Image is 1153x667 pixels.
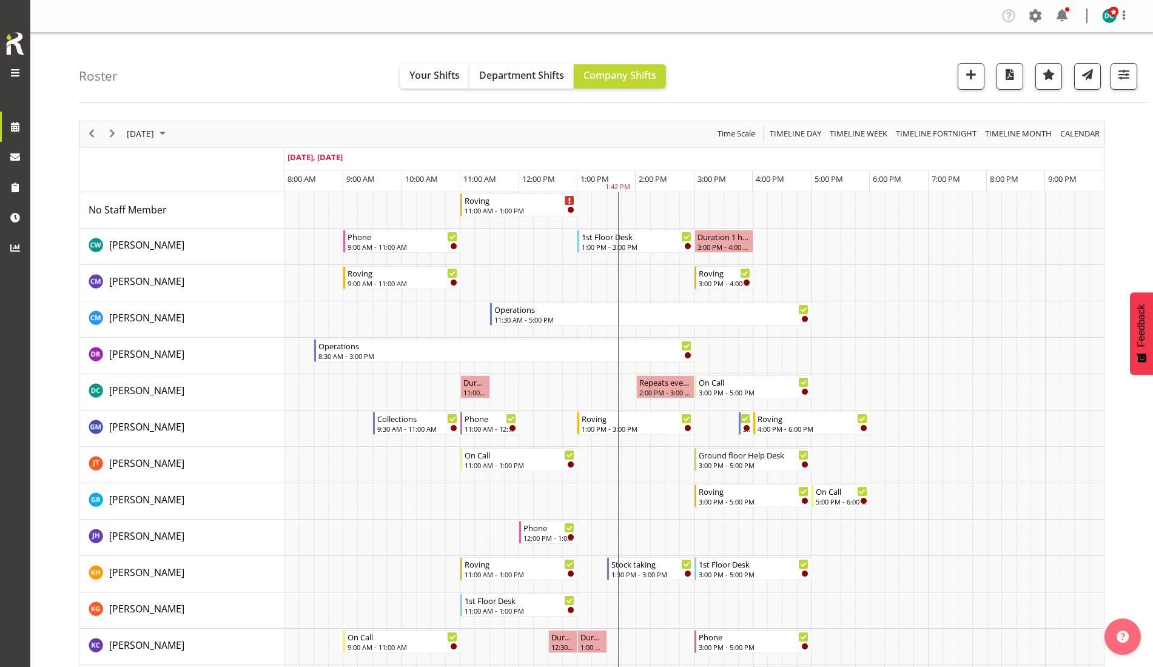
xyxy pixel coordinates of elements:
span: 5:00 PM [815,173,843,184]
div: Gabriel McKay Smith"s event - Roving Begin From Thursday, September 18, 2025 at 4:00:00 PM GMT+12... [753,412,870,435]
div: 3:00 PM - 4:00 PM [699,278,750,288]
div: 11:00 AM - 1:00 PM [465,460,574,470]
div: Kaela Harley"s event - 1st Floor Desk Begin From Thursday, September 18, 2025 at 3:00:00 PM GMT+1... [694,557,812,580]
td: Jill Harpur resource [79,520,284,556]
td: Katie Greene resource [79,592,284,629]
div: On Call [465,449,574,461]
div: Chamique Mamolo"s event - Roving Begin From Thursday, September 18, 2025 at 9:00:00 AM GMT+12:00 ... [343,266,460,289]
img: donald-cunningham11616.jpg [1102,8,1117,23]
a: [PERSON_NAME] [109,456,184,471]
a: [PERSON_NAME] [109,420,184,434]
div: Roving [348,267,457,279]
div: 3:00 PM - 4:00 PM [698,242,750,252]
div: 1st Floor Desk [699,558,808,570]
div: Catherine Wilson"s event - Phone Begin From Thursday, September 18, 2025 at 9:00:00 AM GMT+12:00 ... [343,230,460,253]
span: [PERSON_NAME] [109,275,184,288]
div: Grace Roscoe-Squires"s event - Roving Begin From Thursday, September 18, 2025 at 3:00:00 PM GMT+1... [694,484,812,508]
div: Ground floor Help Desk [699,449,808,461]
button: Send a list of all shifts for the selected filtered period to all rostered employees. [1074,63,1101,90]
div: Gabriel McKay Smith"s event - Collections Begin From Thursday, September 18, 2025 at 9:30:00 AM G... [373,412,461,435]
div: Phone [699,631,808,643]
button: Department Shifts [469,64,574,89]
div: New book tagging [743,412,750,424]
div: 3:00 PM - 5:00 PM [699,569,808,579]
div: Cindy Mulrooney"s event - Operations Begin From Thursday, September 18, 2025 at 11:30:00 AM GMT+1... [490,303,812,326]
td: Chamique Mamolo resource [79,265,284,301]
a: [PERSON_NAME] [109,274,184,289]
div: Glen Tomlinson"s event - On Call Begin From Thursday, September 18, 2025 at 11:00:00 AM GMT+12:00... [460,448,577,471]
button: Next [104,126,121,141]
span: 11:00 AM [463,173,496,184]
div: 1:42 PM [605,182,630,192]
div: Gabriel McKay Smith"s event - Roving Begin From Thursday, September 18, 2025 at 1:00:00 PM GMT+12... [577,412,694,435]
div: Collections [377,412,458,424]
td: Gabriel McKay Smith resource [79,411,284,447]
div: Keyu Chen"s event - On Call Begin From Thursday, September 18, 2025 at 9:00:00 AM GMT+12:00 Ends ... [343,630,460,653]
span: 2:00 PM [639,173,667,184]
div: Operations [494,303,809,315]
a: [PERSON_NAME] [109,638,184,652]
div: Donald Cunningham"s event - On Call Begin From Thursday, September 18, 2025 at 3:00:00 PM GMT+12:... [694,375,812,398]
a: [PERSON_NAME] [109,529,184,543]
td: Grace Roscoe-Squires resource [79,483,284,520]
button: Month [1058,126,1102,141]
div: On Call [816,485,867,497]
div: Jill Harpur"s event - Phone Begin From Thursday, September 18, 2025 at 12:00:00 PM GMT+12:00 Ends... [519,521,578,544]
div: 5:00 PM - 6:00 PM [816,497,867,506]
td: Kaela Harley resource [79,556,284,592]
button: Feedback - Show survey [1130,292,1153,375]
div: Roving [758,412,867,424]
td: Catherine Wilson resource [79,229,284,265]
button: Timeline Month [983,126,1054,141]
div: Chamique Mamolo"s event - Roving Begin From Thursday, September 18, 2025 at 3:00:00 PM GMT+12:00 ... [694,266,753,289]
div: September 18, 2025 [123,121,173,147]
div: On Call [699,376,808,388]
a: [PERSON_NAME] [109,238,184,252]
div: Roving [582,412,691,424]
div: next period [102,121,123,147]
span: 6:00 PM [873,173,901,184]
a: [PERSON_NAME] [109,492,184,507]
span: calendar [1059,126,1101,141]
div: Duration 0 hours - [PERSON_NAME] [580,631,603,643]
div: Phone [523,521,575,534]
div: Catherine Wilson"s event - 1st Floor Desk Begin From Thursday, September 18, 2025 at 1:00:00 PM G... [577,230,694,253]
a: No Staff Member [89,203,167,217]
span: Timeline Month [984,126,1053,141]
span: [PERSON_NAME] [109,384,184,397]
span: Company Shifts [583,69,656,82]
button: Fortnight [894,126,979,141]
div: 12:00 PM - 1:00 PM [523,533,575,543]
td: Keyu Chen resource [79,629,284,665]
div: Phone [465,412,516,424]
div: Stock taking [611,558,692,570]
a: [PERSON_NAME] [109,565,184,580]
div: Kaela Harley"s event - Stock taking Begin From Thursday, September 18, 2025 at 1:30:00 PM GMT+12:... [607,557,695,580]
td: No Staff Member resource [79,192,284,229]
div: Keyu Chen"s event - Duration 0 hours - Keyu Chen Begin From Thursday, September 18, 2025 at 1:00:... [577,630,607,653]
span: Time Scale [716,126,756,141]
span: [PERSON_NAME] [109,602,184,615]
span: [PERSON_NAME] [109,529,184,543]
td: Cindy Mulrooney resource [79,301,284,338]
div: 8:30 AM - 3:00 PM [318,351,691,361]
div: 1st Floor Desk [465,594,574,606]
span: [DATE] [126,126,155,141]
img: Rosterit icon logo [3,30,27,57]
img: help-xxl-2.png [1117,631,1129,643]
div: 9:00 AM - 11:00 AM [348,242,457,252]
span: Timeline Week [829,126,889,141]
button: Your Shifts [400,64,469,89]
button: Timeline Week [828,126,890,141]
div: 3:45 PM - 4:00 PM [743,424,750,434]
td: Donald Cunningham resource [79,374,284,411]
a: [PERSON_NAME] [109,347,184,361]
button: Company Shifts [574,64,666,89]
div: Gabriel McKay Smith"s event - New book tagging Begin From Thursday, September 18, 2025 at 3:45:00... [739,412,753,435]
div: 11:30 AM - 5:00 PM [494,315,809,324]
div: 1:00 PM - 1:30 PM [580,642,603,652]
div: 12:30 PM - 1:00 PM [551,642,574,652]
